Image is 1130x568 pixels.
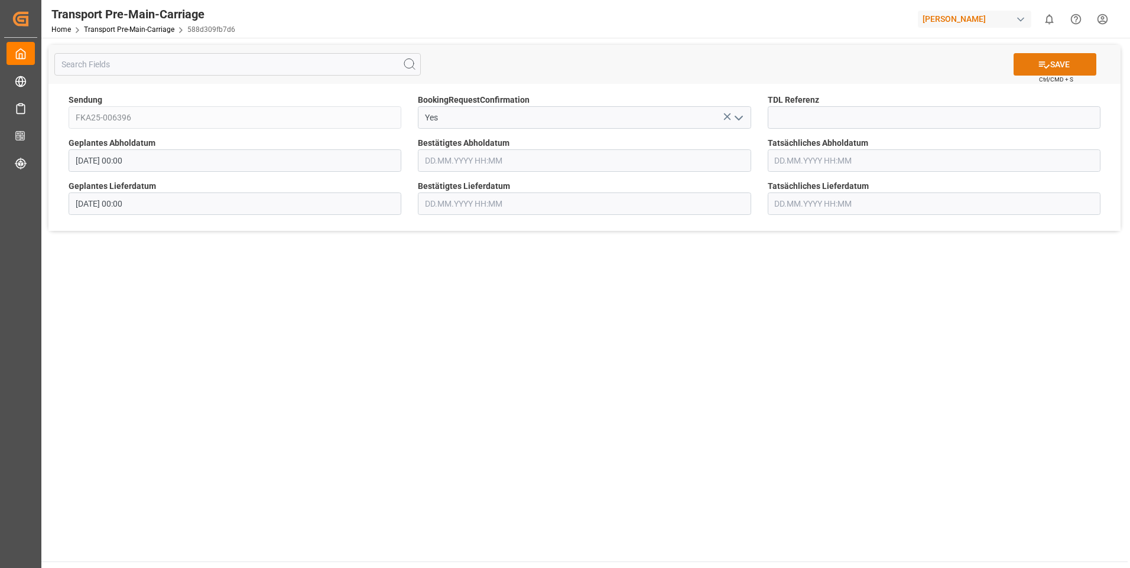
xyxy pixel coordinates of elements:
span: Geplantes Lieferdatum [69,180,156,192]
input: DD.MM.YYYY HH:MM [418,192,751,215]
input: DD.MM.YYYY HH:MM [418,149,751,172]
a: Home [51,25,71,34]
span: TDL Referenz [768,94,819,106]
input: Search Fields [54,53,421,76]
span: Bestätigtes Lieferdatum [418,180,510,192]
span: Tatsächliches Abholdatum [768,137,868,149]
span: Geplantes Abholdatum [69,137,155,149]
input: DD.MM.YYYY HH:MM [768,192,1100,215]
button: show 0 new notifications [1036,6,1063,32]
span: Ctrl/CMD + S [1039,75,1073,84]
input: DD.MM.YYYY HH:MM [768,149,1100,172]
span: BookingRequestConfirmation [418,94,530,106]
span: Tatsächliches Lieferdatum [768,180,869,192]
input: DD.MM.YYYY HH:MM [69,149,401,172]
span: Bestätigtes Abholdatum [418,137,509,149]
input: DD.MM.YYYY HH:MM [69,192,401,215]
button: SAVE [1014,53,1096,76]
div: [PERSON_NAME] [918,11,1031,28]
a: Transport Pre-Main-Carriage [84,25,174,34]
button: Help Center [1063,6,1089,32]
div: Transport Pre-Main-Carriage [51,5,235,23]
span: Sendung [69,94,102,106]
button: [PERSON_NAME] [918,8,1036,30]
button: open menu [729,109,746,127]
